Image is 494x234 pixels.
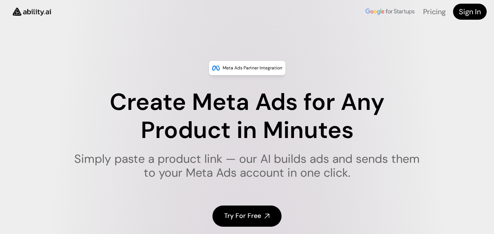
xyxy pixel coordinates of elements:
h1: Simply paste a product link — our AI builds ads and sends them to your Meta Ads account in one cl... [69,152,425,180]
h4: Try For Free [224,211,261,220]
a: Sign In [453,4,487,20]
h4: Sign In [459,7,481,17]
p: Meta Ads Partner Integration [223,64,282,72]
h1: Create Meta Ads for Any Product in Minutes [69,88,425,145]
a: Pricing [423,7,446,16]
a: Try For Free [212,206,282,226]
